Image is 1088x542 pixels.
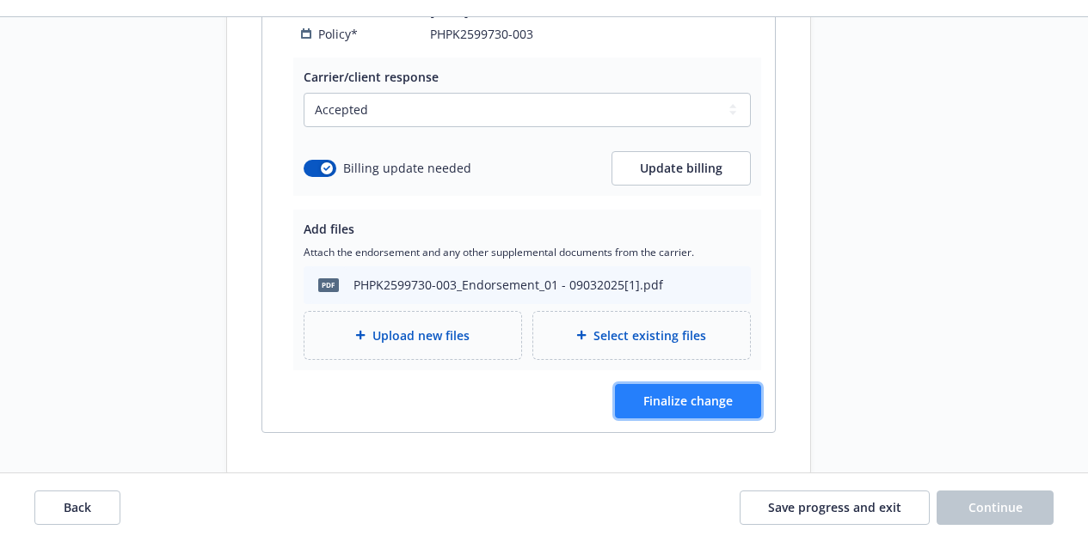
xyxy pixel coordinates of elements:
[768,499,901,515] span: Save progress and exit
[304,245,751,259] span: Attach the endorsement and any other supplemental documents from the carrier.
[593,326,706,344] span: Select existing files
[968,499,1023,515] span: Continue
[532,311,751,360] div: Select existing files
[318,25,358,43] span: Policy*
[740,490,930,525] button: Save progress and exit
[318,278,339,291] span: pdf
[937,490,1054,525] button: Continue
[372,326,470,344] span: Upload new files
[353,276,663,294] div: PHPK2599730-003_Endorsement_01 - 09032025[1].pdf
[643,393,733,409] span: Finalize change
[640,160,722,176] span: Update billing
[343,159,471,177] span: Billing update needed
[304,221,354,237] span: Add files
[615,384,761,418] button: Finalize change
[34,490,120,525] button: Back
[64,499,91,515] span: Back
[304,69,439,85] span: Carrier/client response
[612,151,751,186] button: Update billing
[430,25,533,43] span: PHPK2599730-003
[304,311,522,360] div: Upload new files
